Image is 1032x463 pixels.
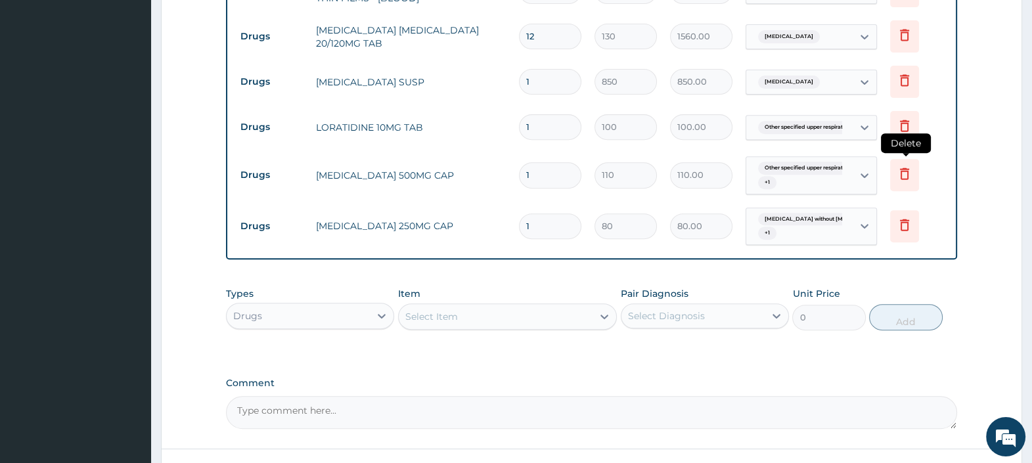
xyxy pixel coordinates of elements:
textarea: Type your message and hit 'Enter' [7,317,250,363]
div: Minimize live chat window [215,7,247,38]
span: Other specified upper respirat... [758,162,853,175]
label: Pair Diagnosis [621,287,688,300]
td: Drugs [234,163,309,187]
label: Item [398,287,420,300]
label: Unit Price [792,287,840,300]
span: [MEDICAL_DATA] without [MEDICAL_DATA] [758,213,891,226]
td: LORATIDINE 10MG TAB [309,114,512,141]
button: Add [869,304,942,330]
td: [MEDICAL_DATA] 250MG CAP [309,213,512,239]
span: [MEDICAL_DATA] [758,30,820,43]
span: + 1 [758,227,776,240]
span: Other specified upper respirat... [758,121,853,134]
td: [MEDICAL_DATA] [MEDICAL_DATA] 20/120MG TAB [309,17,512,56]
div: Drugs [233,309,262,322]
label: Comment [226,378,957,389]
img: d_794563401_company_1708531726252_794563401 [24,66,53,99]
div: Select Diagnosis [628,309,705,322]
span: [MEDICAL_DATA] [758,76,820,89]
div: Select Item [405,310,458,323]
span: Delete [881,133,931,153]
td: Drugs [234,24,309,49]
td: Drugs [234,70,309,94]
td: Drugs [234,115,309,139]
label: Types [226,288,254,299]
td: [MEDICAL_DATA] 500MG CAP [309,162,512,188]
td: [MEDICAL_DATA] SUSP [309,69,512,95]
td: Drugs [234,214,309,238]
span: + 1 [758,176,776,189]
div: Chat with us now [68,74,221,91]
span: We're online! [76,144,181,277]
